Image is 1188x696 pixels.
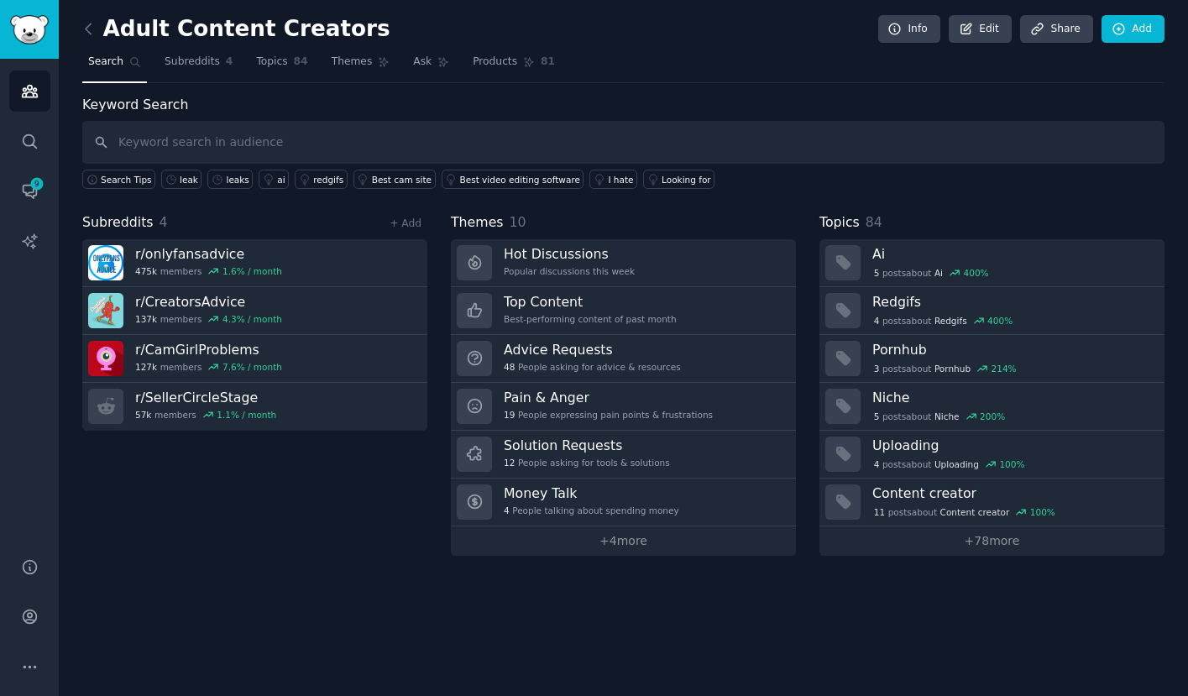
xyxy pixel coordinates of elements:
div: post s about [872,313,1014,328]
span: 4 [874,315,880,327]
a: Solution Requests12People asking for tools & solutions [451,431,796,479]
a: r/onlyfansadvice475kmembers1.6% / month [82,239,427,287]
a: Info [878,15,940,44]
a: Subreddits4 [159,49,238,83]
div: Best cam site [372,174,432,186]
span: 3 [874,363,880,374]
div: People expressing pain points & frustrations [504,409,713,421]
a: Ai5postsaboutAi400% [819,239,1164,287]
div: 214 % [992,363,1017,374]
div: post s about [872,409,1007,424]
a: redgifs [295,170,347,189]
div: post s about [872,505,1057,520]
span: Content creator [940,506,1010,518]
span: 81 [541,55,555,70]
a: r/CreatorsAdvice137kmembers4.3% / month [82,287,427,335]
span: Topics [819,212,860,233]
span: 4 [874,458,880,470]
a: leaks [207,170,253,189]
h3: r/ CreatorsAdvice [135,293,282,311]
span: 5 [874,267,880,279]
h3: Redgifs [872,293,1153,311]
div: ai [277,174,285,186]
span: 11 [874,506,885,518]
input: Keyword search in audience [82,121,1164,164]
div: 400 % [964,267,989,279]
div: Looking for [662,174,711,186]
span: 4 [160,214,168,230]
div: 1.6 % / month [222,265,282,277]
a: Search [82,49,147,83]
a: Looking for [643,170,714,189]
span: Uploading [934,458,979,470]
span: Ai [934,267,943,279]
a: Hot DiscussionsPopular discussions this week [451,239,796,287]
div: leaks [226,174,249,186]
div: 100 % [1030,506,1055,518]
a: Ask [407,49,455,83]
div: members [135,361,282,373]
div: Best-performing content of past month [504,313,677,325]
a: leak [161,170,201,189]
h3: Top Content [504,293,677,311]
a: Themes [326,49,396,83]
div: 400 % [987,315,1013,327]
span: Subreddits [82,212,154,233]
a: Pornhub3postsaboutPornhub214% [819,335,1164,383]
a: 9 [9,170,50,212]
a: Content creator11postsaboutContent creator100% [819,479,1164,526]
h3: Niche [872,389,1153,406]
h3: Pornhub [872,341,1153,358]
div: 4.3 % / month [222,313,282,325]
img: CamGirlProblems [88,341,123,376]
span: 84 [294,55,308,70]
label: Keyword Search [82,97,188,113]
a: +4more [451,526,796,556]
span: 57k [135,409,151,421]
div: Best video editing software [460,174,580,186]
span: 475k [135,265,157,277]
span: Products [473,55,517,70]
div: members [135,313,282,325]
h3: r/ SellerCircleStage [135,389,276,406]
a: r/CamGirlProblems127kmembers7.6% / month [82,335,427,383]
a: ai [259,170,289,189]
div: Popular discussions this week [504,265,635,277]
a: r/SellerCircleStage57kmembers1.1% / month [82,383,427,431]
div: 100 % [999,458,1024,470]
span: 19 [504,409,515,421]
span: 4 [504,505,510,516]
div: I hate [608,174,633,186]
a: Top ContentBest-performing content of past month [451,287,796,335]
span: 12 [504,457,515,468]
a: Topics84 [250,49,313,83]
div: members [135,409,276,421]
a: Add [1102,15,1164,44]
span: Subreddits [165,55,220,70]
span: 127k [135,361,157,373]
a: Uploading4postsaboutUploading100% [819,431,1164,479]
h3: r/ onlyfansadvice [135,245,282,263]
div: People talking about spending money [504,505,679,516]
img: onlyfansadvice [88,245,123,280]
h3: Hot Discussions [504,245,635,263]
h3: Ai [872,245,1153,263]
span: Redgifs [934,315,967,327]
span: Topics [256,55,287,70]
a: Pain & Anger19People expressing pain points & frustrations [451,383,796,431]
a: Niche5postsaboutNiche200% [819,383,1164,431]
span: Search Tips [101,174,152,186]
div: People asking for tools & solutions [504,457,670,468]
a: Best video editing software [442,170,584,189]
div: post s about [872,457,1026,472]
div: leak [180,174,198,186]
h3: Advice Requests [504,341,681,358]
h3: Solution Requests [504,437,670,454]
div: redgifs [313,174,343,186]
span: Niche [934,411,960,422]
a: Best cam site [353,170,436,189]
span: 5 [874,411,880,422]
span: Themes [451,212,504,233]
a: + Add [390,217,421,229]
h3: Uploading [872,437,1153,454]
